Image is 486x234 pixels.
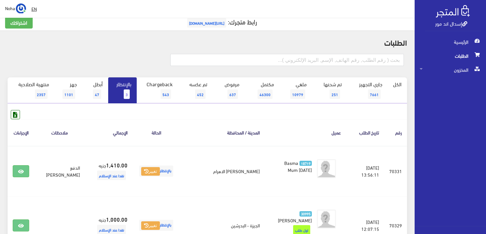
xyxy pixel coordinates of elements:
a: مرفوض637 [213,77,245,103]
span: 543 [161,89,171,99]
a: ملغي10979 [279,77,312,103]
input: بحث ( رقم الطلب, رقم الهاتف, الإسم, البريد اﻹلكتروني )... [170,54,404,66]
img: . [436,5,470,17]
span: بالإنتظار [139,166,173,177]
a: رابط متجرك:[URL][DOMAIN_NAME] [186,16,257,27]
strong: 1,410.00 [106,161,128,169]
span: 7661 [368,89,381,99]
a: جاري التجهيز7661 [347,77,388,103]
span: 1101 [62,89,75,99]
img: ... [16,3,26,14]
img: avatar.png [317,210,336,229]
span: الرئيسية [420,35,481,49]
span: Basma Mum [DATE] [284,158,312,174]
a: المخزون [415,63,486,77]
a: ... Noha [5,3,26,13]
a: الرئيسية [415,35,486,49]
span: 46300 [258,89,273,99]
th: الإجراءات [8,119,34,146]
iframe: Drift Widget Chat Controller [8,191,32,215]
h2: الطلبات [8,38,407,46]
a: الطلبات [415,49,486,63]
span: 452 [195,89,206,99]
th: تاريخ الطلب [346,119,384,146]
button: تغيير [141,221,160,230]
span: 251 [330,89,340,99]
td: [PERSON_NAME] الاهرام [180,146,265,197]
a: الكل [388,77,407,91]
a: بالإنتظار3 [108,77,137,103]
strong: 1,000.00 [106,215,128,223]
a: تم شحنها251 [312,77,347,103]
span: [PERSON_NAME] [278,216,312,224]
span: 30995 [299,211,312,217]
td: 70331 [384,146,407,197]
a: 30995 [PERSON_NAME] [275,210,312,224]
a: منتهية الصلاحية2357 [8,77,55,103]
th: ملاحظات [34,119,85,146]
span: 18719 [299,161,312,166]
th: اﻹجمالي [85,119,133,146]
span: 10979 [290,89,305,99]
th: عميل [265,119,346,146]
span: [URL][DOMAIN_NAME] [187,18,226,28]
span: 47 [93,89,101,99]
td: [DATE] 13:56:11 [346,146,384,197]
u: EN [31,5,37,13]
a: Chargeback543 [137,77,178,103]
a: أبطل47 [82,77,108,103]
a: 18719 Basma Mum [DATE] [275,159,312,173]
a: اشتراكك [5,16,33,29]
span: 637 [227,89,238,99]
a: تم عكسه452 [178,77,213,103]
span: Noha [5,4,15,12]
td: الدفع [PERSON_NAME] [34,146,85,197]
span: 2357 [35,89,48,99]
th: الحالة [133,119,180,146]
th: المدينة / المحافظة [180,119,265,146]
a: جهز1101 [55,77,82,103]
span: المخزون [420,63,481,77]
a: مكتمل46300 [245,77,279,103]
span: بالإنتظار [139,220,173,231]
button: تغيير [141,167,160,176]
td: جنيه [85,146,133,197]
img: avatar.png [317,159,336,178]
span: الطلبات [420,49,481,63]
a: EN [29,3,39,15]
span: 3 [124,89,130,99]
a: إسدال اند مور [435,19,467,28]
th: رقم [384,119,407,146]
span: نقدا عند الإستلام [97,171,126,180]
